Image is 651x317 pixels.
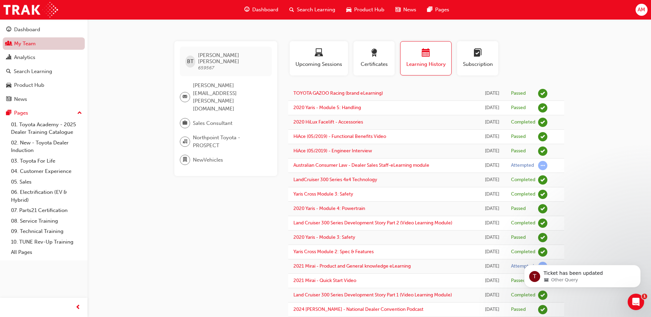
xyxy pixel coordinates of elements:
[8,138,85,156] a: 02. New - Toyota Dealer Induction
[293,148,372,154] a: HiAce (05/2019) - Engineer Interview
[8,247,85,258] a: All Pages
[514,250,651,298] iframe: Intercom notifications message
[538,146,547,156] span: learningRecordVerb_PASS-icon
[406,60,446,68] span: Learning History
[297,6,335,14] span: Search Learning
[511,249,535,255] div: Completed
[538,89,547,98] span: learningRecordVerb_PASS-icon
[511,191,535,198] div: Completed
[293,119,363,125] a: 2020 HiLux Facelift - Accessories
[628,294,644,310] iframe: Intercom live chat
[346,5,351,14] span: car-icon
[183,155,187,164] span: department-icon
[638,6,645,14] span: AM
[239,3,284,17] a: guage-iconDashboard
[14,68,52,75] div: Search Learning
[244,5,249,14] span: guage-icon
[293,162,429,168] a: Australian Consumer Law - Dealer Sales Staff-eLearning module
[8,205,85,216] a: 07. Parts21 Certification
[511,105,526,111] div: Passed
[14,26,40,34] div: Dashboard
[395,5,400,14] span: news-icon
[462,60,493,68] span: Subscription
[636,4,648,16] button: AM
[483,291,501,299] div: Thu Jul 03 2025 16:35:10 GMT+0930 (Australian Central Standard Time)
[293,292,452,298] a: Land Cruiser 300 Series Development Story Part 1 (Video Learning Module)
[75,303,81,312] span: prev-icon
[538,132,547,141] span: learningRecordVerb_PASS-icon
[538,190,547,199] span: learningRecordVerb_COMPLETE-icon
[193,119,232,127] span: Sales Consultant
[538,118,547,127] span: learningRecordVerb_COMPLETE-icon
[8,187,85,205] a: 06. Electrification (EV & Hybrid)
[3,37,85,50] a: My Team
[183,137,187,146] span: organisation-icon
[435,6,449,14] span: Pages
[293,133,386,139] a: HiAce (05/2019) - Functional Benefits Video
[511,162,534,169] div: Attempted
[8,177,85,187] a: 05. Sales
[293,206,365,211] a: 2020 Yaris - Module 4: Powertrain
[6,41,11,47] span: people-icon
[483,277,501,285] div: Fri Jul 04 2025 08:40:28 GMT+0930 (Australian Central Standard Time)
[511,220,535,226] div: Completed
[538,175,547,185] span: learningRecordVerb_COMPLETE-icon
[642,294,647,299] span: 1
[390,3,422,17] a: news-iconNews
[538,204,547,213] span: learningRecordVerb_PASS-icon
[511,292,535,298] div: Completed
[8,226,85,237] a: 09. Technical Training
[6,82,11,89] span: car-icon
[284,3,341,17] a: search-iconSearch Learning
[483,248,501,256] div: Fri Jul 04 2025 09:01:15 GMT+0930 (Australian Central Standard Time)
[198,52,266,64] span: [PERSON_NAME] [PERSON_NAME]
[3,2,58,17] img: Trak
[511,278,526,284] div: Passed
[293,234,355,240] a: 2020 Yaris - Module 3: Safety
[315,49,323,58] span: laptop-icon
[293,278,356,283] a: 2021 Mirai - Quick Start Video
[8,156,85,166] a: 03. Toyota For Life
[293,191,353,197] a: Yaris Cross Module 3: Safety
[511,119,535,126] div: Completed
[8,166,85,177] a: 04. Customer Experience
[538,247,547,257] span: learningRecordVerb_COMPLETE-icon
[483,90,501,97] div: Tue Aug 26 2025 10:04:35 GMT+0930 (Australian Central Standard Time)
[538,233,547,242] span: learningRecordVerb_PASS-icon
[483,118,501,126] div: Thu Aug 14 2025 10:33:28 GMT+0930 (Australian Central Standard Time)
[483,162,501,169] div: Tue Jul 15 2025 09:49:16 GMT+0930 (Australian Central Standard Time)
[511,263,534,270] div: Attempted
[8,216,85,226] a: 08. Service Training
[483,219,501,227] div: Fri Jul 04 2025 09:39:47 GMT+0930 (Australian Central Standard Time)
[341,3,390,17] a: car-iconProduct Hub
[193,156,223,164] span: NewVehicles
[483,133,501,141] div: Thu Aug 14 2025 10:21:02 GMT+0930 (Australian Central Standard Time)
[511,306,526,313] div: Passed
[483,147,501,155] div: Tue Jul 22 2025 11:10:00 GMT+0930 (Australian Central Standard Time)
[422,49,430,58] span: calendar-icon
[483,190,501,198] div: Fri Jul 04 2025 10:58:47 GMT+0930 (Australian Central Standard Time)
[193,134,266,149] span: Northpoint Toyota - PROSPECT
[457,41,498,75] button: Subscription
[14,81,44,89] div: Product Hub
[538,305,547,314] span: learningRecordVerb_PASS-icon
[483,176,501,184] div: Fri Jul 04 2025 11:44:16 GMT+0930 (Australian Central Standard Time)
[511,133,526,140] div: Passed
[6,27,11,33] span: guage-icon
[6,69,11,75] span: search-icon
[3,107,85,119] button: Pages
[483,262,501,270] div: Fri Jul 04 2025 08:41:20 GMT+0930 (Australian Central Standard Time)
[293,249,374,255] a: Yaris Cross Module 2: Spec & Features
[8,237,85,247] a: 10. TUNE Rev-Up Training
[293,177,377,183] a: LandCruiser 300 Series 4x4 Technology
[400,41,452,75] button: Learning History
[293,105,361,110] a: 2020 Yaris - Module 5: Handling
[422,3,455,17] a: pages-iconPages
[511,90,526,97] div: Passed
[511,177,535,183] div: Completed
[14,54,35,61] div: Analytics
[293,90,383,96] a: TOYOTA GAZOO Racing (brand eLearning)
